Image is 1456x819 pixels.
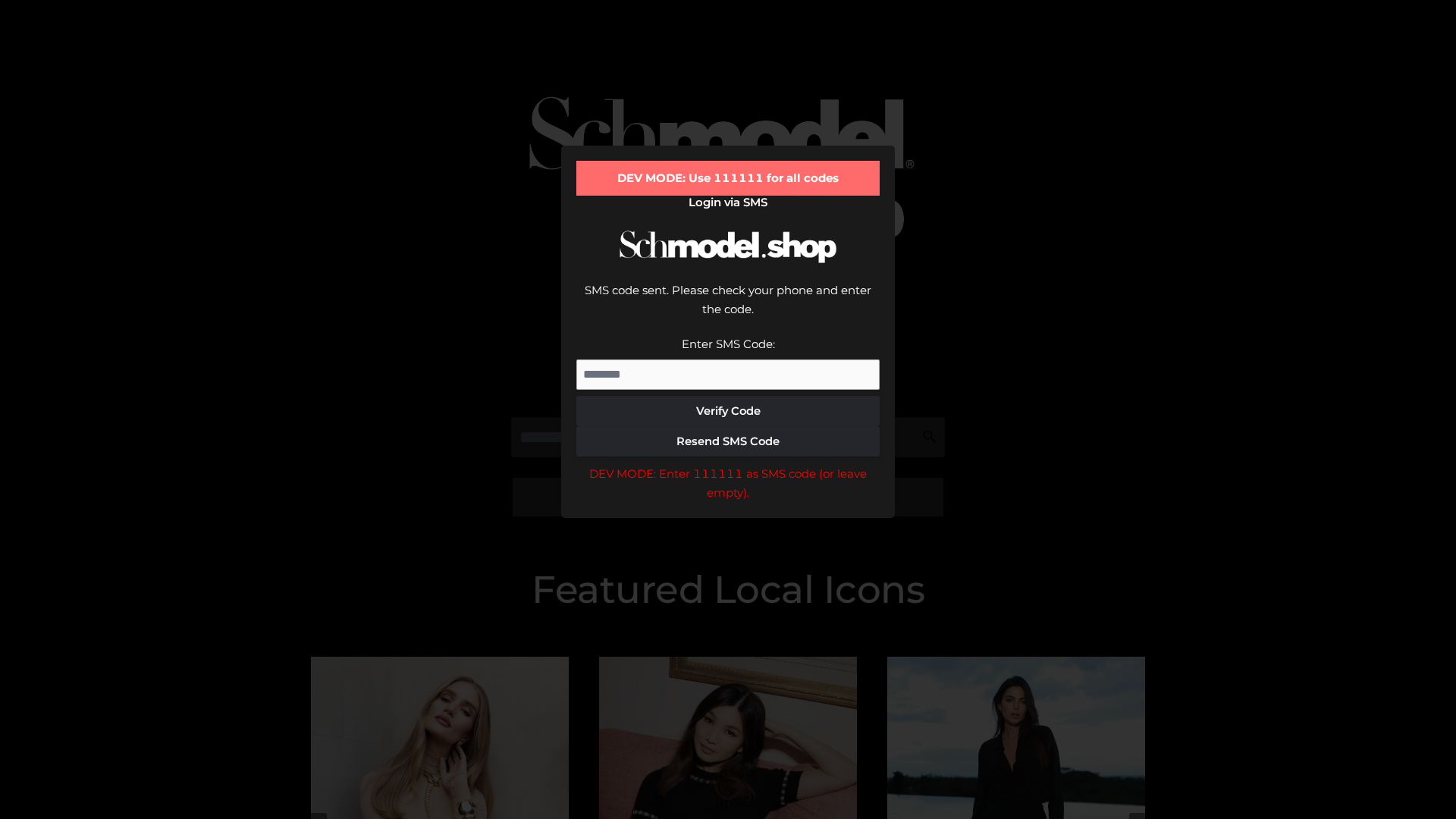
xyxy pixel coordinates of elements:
[576,281,880,334] div: SMS code sent. Please check your phone and enter the code.
[576,196,880,209] h2: Login via SMS
[576,161,880,196] div: DEV MODE: Use 111111 for all codes
[576,426,880,457] button: Resend SMS Code
[576,396,880,426] button: Verify Code
[576,464,880,503] div: DEV MODE: Enter 111111 as SMS code (or leave empty).
[682,337,775,351] label: Enter SMS Code:
[614,217,842,277] img: Schmodel Logo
